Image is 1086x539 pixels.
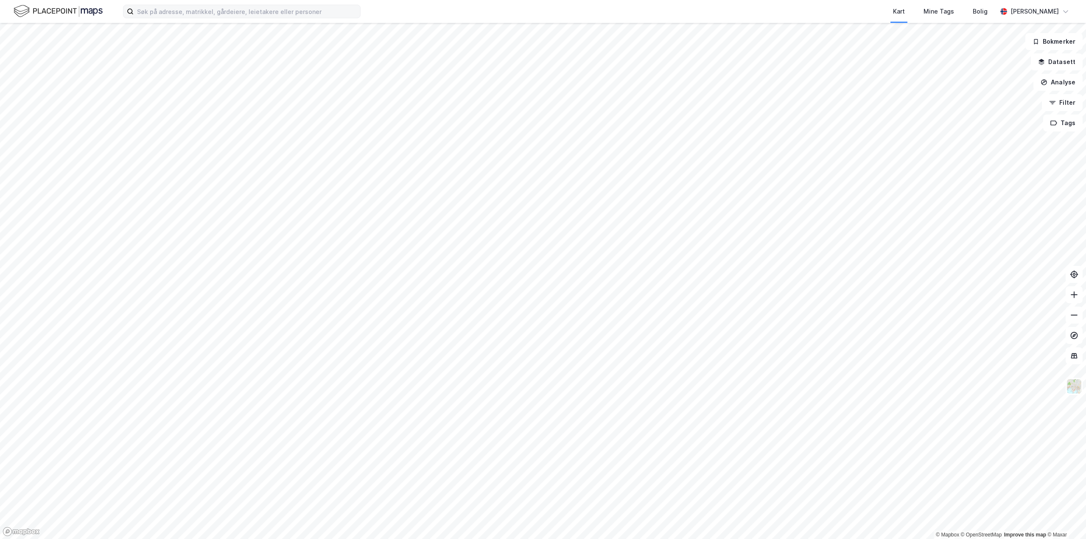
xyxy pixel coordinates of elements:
a: Improve this map [1004,532,1046,538]
div: Bolig [973,6,988,17]
a: OpenStreetMap [961,532,1002,538]
div: [PERSON_NAME] [1010,6,1059,17]
a: Mapbox homepage [3,527,40,536]
img: logo.f888ab2527a4732fd821a326f86c7f29.svg [14,4,103,19]
button: Analyse [1033,74,1083,91]
iframe: Chat Widget [1044,498,1086,539]
input: Søk på adresse, matrikkel, gårdeiere, leietakere eller personer [134,5,360,18]
button: Tags [1043,115,1083,131]
img: Z [1066,378,1082,394]
button: Datasett [1031,53,1083,70]
div: Mine Tags [924,6,954,17]
button: Filter [1042,94,1083,111]
button: Bokmerker [1025,33,1083,50]
div: Kontrollprogram for chat [1044,498,1086,539]
a: Mapbox [936,532,959,538]
div: Kart [893,6,905,17]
